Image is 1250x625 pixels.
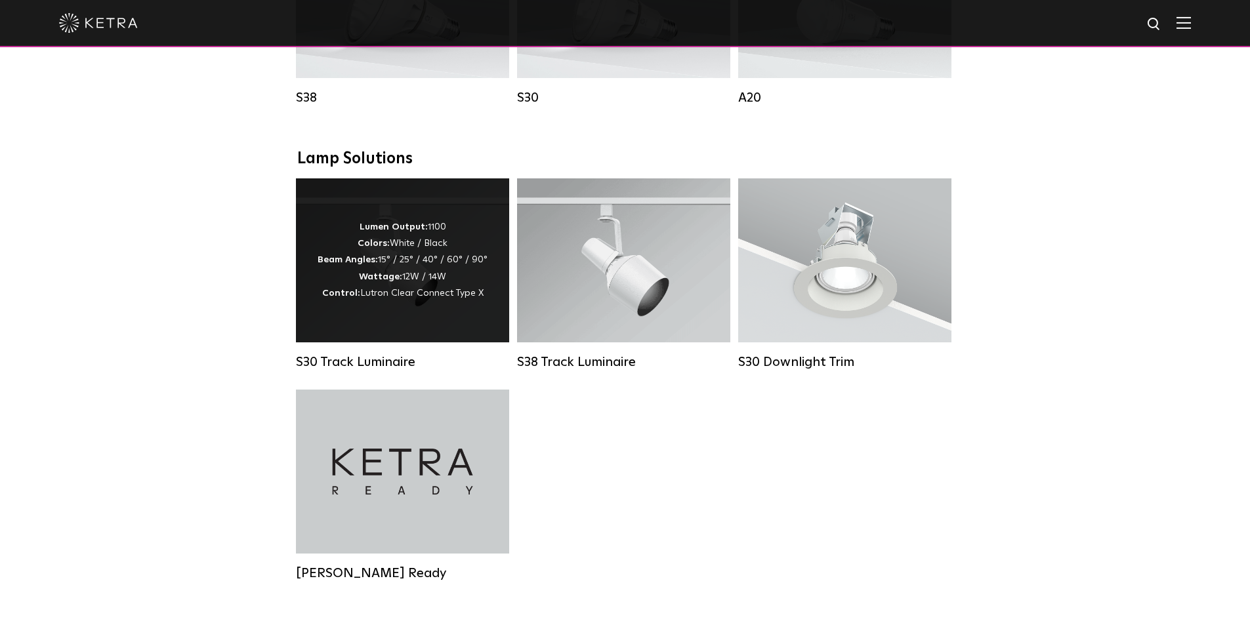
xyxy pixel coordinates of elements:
[517,354,730,370] div: S38 Track Luminaire
[360,222,428,232] strong: Lumen Output:
[296,178,509,370] a: S30 Track Luminaire Lumen Output:1100Colors:White / BlackBeam Angles:15° / 25° / 40° / 60° / 90°W...
[738,354,951,370] div: S30 Downlight Trim
[59,13,138,33] img: ketra-logo-2019-white
[297,150,953,169] div: Lamp Solutions
[318,255,378,264] strong: Beam Angles:
[322,289,360,298] strong: Control:
[318,219,488,302] div: 1100 White / Black 15° / 25° / 40° / 60° / 90° 12W / 14W
[358,239,390,248] strong: Colors:
[296,354,509,370] div: S30 Track Luminaire
[359,272,402,281] strong: Wattage:
[360,289,484,298] span: Lutron Clear Connect Type X
[1146,16,1163,33] img: search icon
[296,390,509,581] a: [PERSON_NAME] Ready [PERSON_NAME] Ready
[1177,16,1191,29] img: Hamburger%20Nav.svg
[517,90,730,106] div: S30
[517,178,730,370] a: S38 Track Luminaire Lumen Output:1100Colors:White / BlackBeam Angles:10° / 25° / 40° / 60°Wattage...
[296,90,509,106] div: S38
[296,565,509,581] div: [PERSON_NAME] Ready
[738,90,951,106] div: A20
[738,178,951,370] a: S30 Downlight Trim S30 Downlight Trim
